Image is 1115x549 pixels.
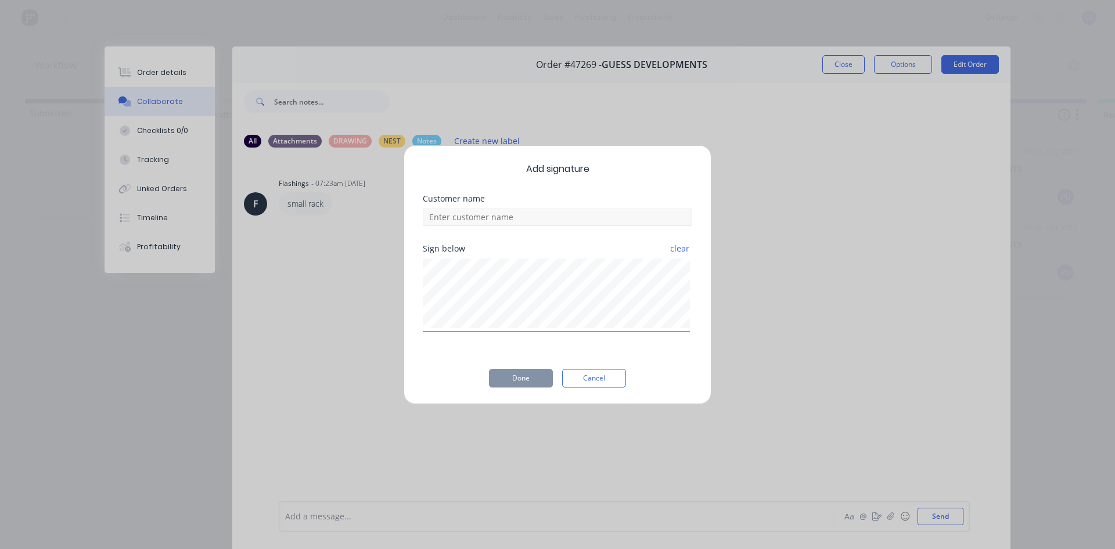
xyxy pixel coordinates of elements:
[423,162,692,176] span: Add signature
[489,369,553,387] button: Done
[670,238,690,259] button: clear
[423,209,692,226] input: Enter customer name
[562,369,626,387] button: Cancel
[423,195,692,203] div: Customer name
[423,245,692,253] div: Sign below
